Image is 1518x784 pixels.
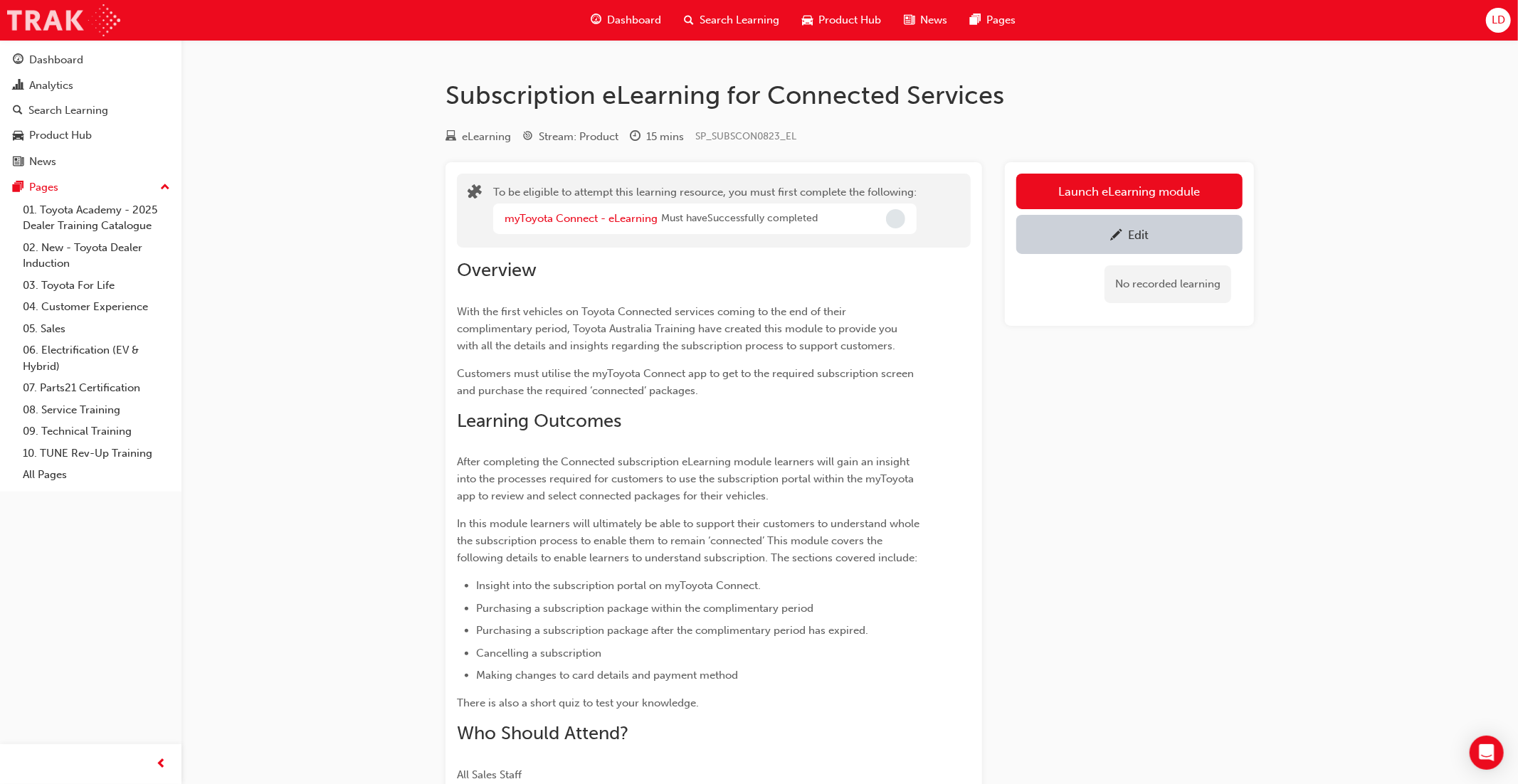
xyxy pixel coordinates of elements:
button: LD [1486,8,1511,33]
span: pencil-icon [1110,229,1122,243]
span: Purchasing a subscription package within the complimentary period [476,602,813,615]
span: Product Hub [818,12,881,28]
span: Customers must utilise the myToyota Connect app to get to the required subscription screen and pu... [457,367,917,397]
div: Product Hub [29,129,92,142]
span: Who Should Attend? [457,722,628,744]
div: Stream [522,128,618,146]
a: 06. Electrification (EV & Hybrid) [17,339,176,377]
span: After completing the Connected subscription eLearning module learners will gain an insight into t... [457,455,917,502]
span: chart-icon [13,80,23,92]
div: Search Learning [28,105,108,117]
img: Trak [7,4,120,36]
a: Product Hub [6,125,176,147]
span: news-icon [13,156,23,169]
a: Dashboard [6,48,176,71]
span: Making changes to card details and payment method [476,669,738,682]
span: Cancelling a subscription [476,647,601,659]
span: prev-icon [157,757,167,771]
span: There is also a short quiz to test your knowledge. [457,696,699,709]
a: News [6,150,176,173]
span: guage-icon [591,11,601,29]
a: 07. Parts21 Certification [17,377,176,399]
div: Type [446,128,511,146]
a: Analytics [6,74,176,97]
span: car-icon [13,130,23,143]
a: 08. Service Training [17,399,176,421]
a: news-iconNews [892,6,959,35]
button: Pages [6,176,176,198]
span: up-icon [160,181,170,194]
button: Launch eLearning module [1016,174,1243,209]
span: clock-icon [630,131,641,144]
span: search-icon [13,105,23,117]
button: DashboardAnalyticsSearch LearningProduct HubNews [6,46,176,176]
div: No recorded learning [1105,265,1231,303]
a: pages-iconPages [959,6,1027,35]
span: news-icon [904,11,915,29]
a: Edit [1016,215,1243,254]
span: Overview [457,259,537,281]
span: Incomplete [886,209,905,228]
span: learningResourceType_ELEARNING-icon [446,131,456,144]
span: Dashboard [607,12,661,28]
span: Insight into the subscription portal on myToyota Connect. [476,579,761,592]
span: car-icon [802,11,813,29]
span: target-icon [522,131,533,144]
div: eLearning [462,129,511,145]
a: myToyota Connect - eLearning [505,212,658,225]
div: Dashboard [29,54,83,66]
div: 15 mins [646,129,684,145]
a: 04. Customer Experience [17,296,176,318]
a: 10. TUNE Rev-Up Training [17,443,176,465]
a: car-iconProduct Hub [791,6,892,35]
a: 03. Toyota For Life [17,275,176,297]
a: guage-iconDashboard [579,6,673,35]
span: Purchasing a subscription package after the complimentary period has expired. [476,624,868,637]
span: guage-icon [13,54,23,67]
a: 01. Toyota Academy - 2025 Dealer Training Catalogue [17,199,176,237]
span: All Sales Staff [457,768,522,781]
div: Stream: Product [539,129,618,145]
span: Learning Outcomes [457,410,621,432]
a: search-iconSearch Learning [673,6,791,35]
a: All Pages [17,464,176,486]
div: To be eligible to attempt this learning resource, you must first complete the following: [493,184,917,237]
div: News [29,156,56,168]
span: Must have Successfully completed [661,211,818,227]
span: News [920,12,947,28]
div: Open Intercom Messenger [1470,736,1504,770]
div: Pages [29,181,58,194]
span: puzzle-icon [468,186,482,202]
span: With the first vehicles on Toyota Connected services coming to the end of their complimentary per... [457,305,900,352]
h1: Subscription eLearning for Connected Services [446,80,1254,111]
div: Edit [1128,228,1149,242]
span: search-icon [684,11,694,29]
span: Pages [986,12,1016,28]
span: pages-icon [13,181,23,194]
div: Analytics [29,80,73,92]
span: LD [1492,14,1505,26]
span: Learning resource code [695,130,796,142]
a: 09. Technical Training [17,420,176,443]
span: Search Learning [700,12,779,28]
a: 02. New - Toyota Dealer Induction [17,237,176,275]
span: pages-icon [970,11,981,29]
a: Search Learning [6,100,176,122]
div: Duration [630,128,684,146]
a: 05. Sales [17,318,176,340]
span: In this module learners will ultimately be able to support their customers to understand whole th... [457,517,922,564]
